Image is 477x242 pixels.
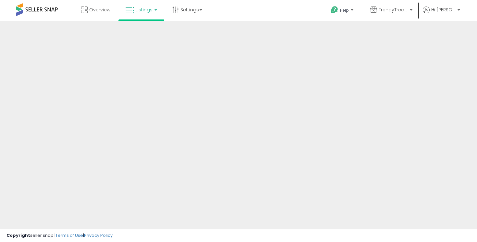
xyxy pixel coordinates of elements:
span: Hi [PERSON_NAME] [431,6,456,13]
div: seller snap | | [6,233,113,239]
span: Help [340,7,349,13]
a: Privacy Policy [84,232,113,238]
span: TrendyTreadsLlc [379,6,408,13]
i: Get Help [330,6,338,14]
span: Listings [136,6,153,13]
a: Hi [PERSON_NAME] [423,6,460,21]
a: Help [325,1,360,21]
a: Terms of Use [55,232,83,238]
span: Overview [89,6,110,13]
strong: Copyright [6,232,30,238]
